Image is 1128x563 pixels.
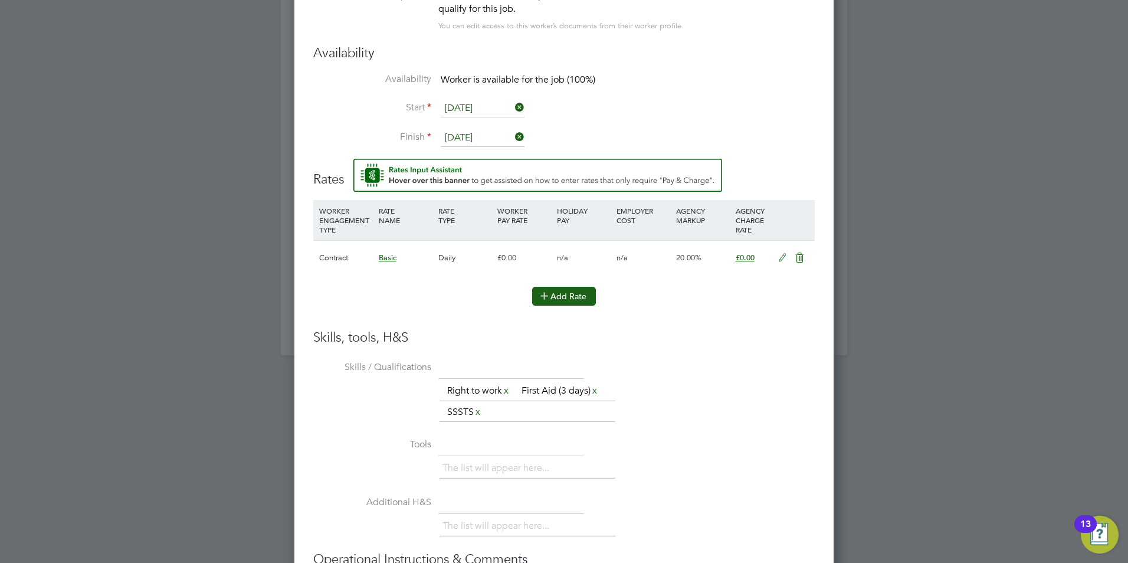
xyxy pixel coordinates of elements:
h3: Skills, tools, H&S [313,329,815,346]
h3: Availability [313,45,815,62]
div: RATE TYPE [435,200,495,231]
div: 13 [1080,524,1091,539]
label: Availability [313,73,431,86]
input: Select one [441,129,524,147]
label: Tools [313,438,431,451]
div: Daily [435,241,495,275]
button: Rate Assistant [353,159,722,192]
div: You can edit access to this worker’s documents from their worker profile. [438,19,684,33]
a: x [502,383,510,398]
div: RATE NAME [376,200,435,231]
span: Basic [379,253,396,263]
label: Additional H&S [313,496,431,509]
li: SSSTS [442,404,487,420]
span: 20.00% [676,253,701,263]
div: HOLIDAY PAY [554,200,614,231]
div: £0.00 [494,241,554,275]
span: n/a [617,253,628,263]
div: WORKER ENGAGEMENT TYPE [316,200,376,240]
a: x [474,404,482,420]
li: The list will appear here... [442,460,554,476]
span: Worker is available for the job (100%) [441,74,595,86]
label: Start [313,102,431,114]
button: Open Resource Center, 13 new notifications [1081,516,1119,554]
div: Contract [316,241,376,275]
span: n/a [557,253,568,263]
li: First Aid (3 days) [517,383,604,399]
div: AGENCY CHARGE RATE [733,200,772,240]
span: £0.00 [736,253,755,263]
li: Right to work [442,383,515,399]
button: Add Rate [532,287,596,306]
li: The list will appear here... [442,518,554,534]
h3: Rates [313,159,815,188]
div: EMPLOYER COST [614,200,673,231]
div: AGENCY MARKUP [673,200,733,231]
input: Select one [441,100,524,117]
div: WORKER PAY RATE [494,200,554,231]
a: x [591,383,599,398]
label: Skills / Qualifications [313,361,431,374]
label: Finish [313,131,431,143]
